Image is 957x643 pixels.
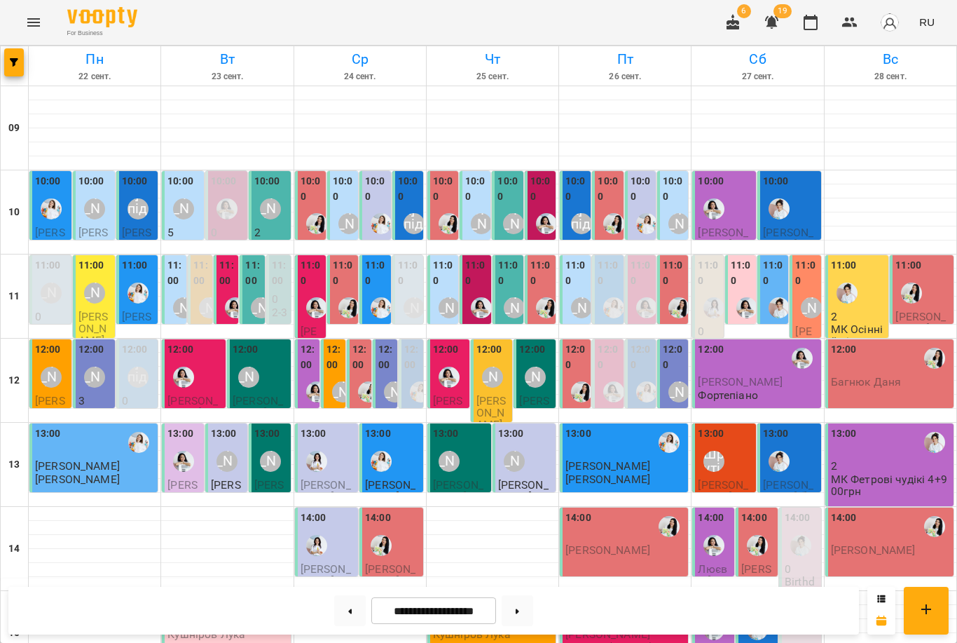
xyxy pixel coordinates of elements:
div: Тетяна Волох [173,198,194,219]
div: Юлія Масющенко [603,297,624,318]
div: Роксолана [306,213,327,234]
img: Анна Білан [306,297,327,318]
label: 11:00 [193,258,209,288]
div: Каріна [306,535,327,556]
label: 11:00 [895,258,921,273]
h6: 27 сент. [694,70,821,83]
label: 10:00 [78,174,104,189]
div: Міс Анастасія [260,198,281,219]
img: Роксолана [371,535,392,556]
h6: Чт [429,48,556,70]
label: 11:00 [301,258,323,288]
div: Анна підготовка до школи [128,198,149,219]
label: 12:00 [631,342,653,372]
div: Тетяна Волох [84,198,105,219]
span: [PERSON_NAME] [498,478,549,503]
label: 14:00 [831,510,857,526]
h6: 23 сент. [163,70,291,83]
img: Юлія Масющенко [636,213,657,234]
img: Роксолана [901,283,922,304]
div: Анна Білан [173,451,194,472]
img: Роксолана [571,381,592,402]
div: Наталя Гредасова [41,367,62,388]
label: 14:00 [301,510,326,526]
span: [PERSON_NAME] [301,562,351,588]
label: 12:00 [598,342,620,372]
p: 2-3 [211,239,226,251]
img: Юлія Масющенко [128,432,149,453]
label: 10:00 [598,174,620,204]
label: 12:00 [35,342,61,358]
p: Всебічний розвиток група рівень 1 [78,407,112,492]
p: 0 [698,325,720,337]
h6: 14 [8,541,20,557]
div: Анна Білан [703,198,724,219]
p: 0 [122,395,156,407]
div: Роксолана [659,516,680,537]
div: Міс Анастасія [439,451,460,472]
span: [PERSON_NAME] [565,459,650,473]
h6: 09 [8,121,20,136]
img: Юлія Масющенко [371,297,392,318]
div: Аліна Арт [332,381,353,402]
label: 12:00 [831,342,857,358]
p: [PERSON_NAME] [565,473,650,485]
label: 11:00 [831,258,857,273]
div: Тетяна Волох [668,213,689,234]
label: 10:00 [301,174,323,204]
img: Юлія Масющенко [636,381,657,402]
div: Тетяна Волох [404,297,425,318]
span: [PERSON_NAME] [565,543,650,557]
img: Роксолана [668,297,689,318]
p: МК Осінній ліхтарик 2+900грн [831,323,886,360]
div: Анна Білан [439,367,460,388]
h6: Пн [31,48,158,70]
p: 0 [35,311,69,323]
div: Наталя Гредасова [84,283,105,304]
label: 12:00 [167,342,193,358]
label: 10:00 [763,174,789,189]
span: [PERSON_NAME] [167,394,218,419]
span: [PERSON_NAME] [78,310,109,348]
img: Роксолана [924,348,945,369]
img: Юлія Масющенко [128,283,149,304]
div: Тетяна Волох [384,381,405,402]
img: Анна Білан [216,198,237,219]
div: Тетяна Волох [173,297,194,318]
h6: 10 [8,205,20,220]
div: Аліна Арт [482,367,503,388]
span: [PERSON_NAME] [122,226,152,264]
img: Анна Білан [471,297,492,318]
img: Іванна [769,198,790,219]
img: Анна Білан [636,297,657,318]
span: [PERSON_NAME] [233,394,283,419]
img: Роксолана [747,535,768,556]
img: Юлія Масющенко [659,432,680,453]
label: 12:00 [404,342,420,372]
img: avatar_s.png [880,13,900,32]
label: 10:00 [497,174,520,204]
label: 12:00 [233,342,259,358]
label: 11:00 [631,258,653,288]
span: [PERSON_NAME] [167,478,198,516]
img: Роксолана [924,516,945,537]
label: 12:00 [78,342,104,358]
img: Роксолана [358,381,379,402]
img: Роксолана [536,297,557,318]
label: 10:00 [122,174,148,189]
img: Юлія Масющенко [41,198,62,219]
label: 10:00 [663,174,685,204]
img: Анна Білан [703,535,724,556]
img: Роксолана [439,213,460,234]
label: 12:00 [476,342,502,358]
label: 11:00 [663,258,685,288]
